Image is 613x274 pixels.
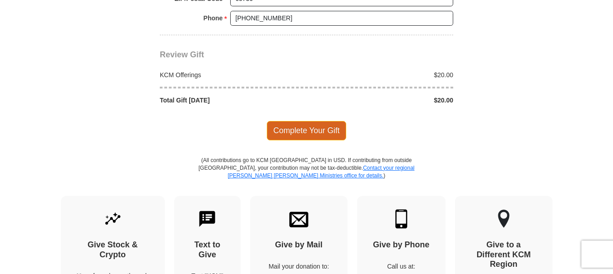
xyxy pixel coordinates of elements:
[306,70,458,79] div: $20.00
[103,209,122,228] img: give-by-stock.svg
[306,96,458,105] div: $20.00
[198,209,217,228] img: text-to-give.svg
[289,209,308,228] img: envelope.svg
[198,157,415,196] p: (All contributions go to KCM [GEOGRAPHIC_DATA] in USD. If contributing from outside [GEOGRAPHIC_D...
[190,240,225,260] h4: Text to Give
[266,240,332,250] h4: Give by Mail
[228,165,414,179] a: Contact your regional [PERSON_NAME] [PERSON_NAME] Ministries office for details.
[155,96,307,105] div: Total Gift [DATE]
[77,240,149,260] h4: Give Stock & Crypto
[204,12,223,24] strong: Phone
[471,240,537,269] h4: Give to a Different KCM Region
[392,209,411,228] img: mobile.svg
[373,240,430,250] h4: Give by Phone
[160,50,204,59] span: Review Gift
[267,121,347,140] span: Complete Your Gift
[497,209,510,228] img: other-region
[373,262,430,271] p: Call us at:
[155,70,307,79] div: KCM Offerings
[266,262,332,271] p: Mail your donation to:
